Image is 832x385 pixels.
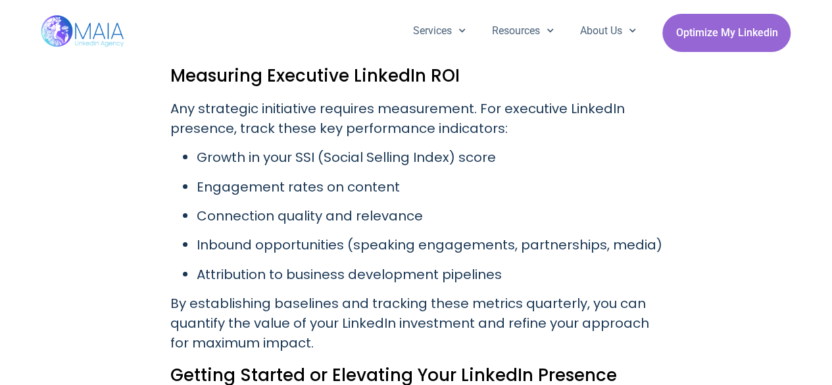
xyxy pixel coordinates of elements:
[197,235,662,255] p: Inbound opportunities (speaking engagements, partnerships, media)
[170,99,662,138] p: Any strategic initiative requires measurement. For executive LinkedIn presence, track these key p...
[567,14,649,48] a: About Us
[197,265,662,284] p: Attribution to business development pipelines
[197,206,662,226] p: Connection quality and relevance
[400,14,479,48] a: Services
[675,20,777,45] span: Optimize My Linkedin
[400,14,650,48] nav: Menu
[197,147,662,167] p: Growth in your SSI (Social Selling Index) score
[662,14,791,52] a: Optimize My Linkedin
[170,294,662,353] p: By establishing baselines and tracking these metrics quarterly, you can quantify the value of you...
[197,177,662,197] p: Engagement rates on content
[479,14,567,48] a: Resources
[170,63,662,88] h2: Measuring Executive LinkedIn ROI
